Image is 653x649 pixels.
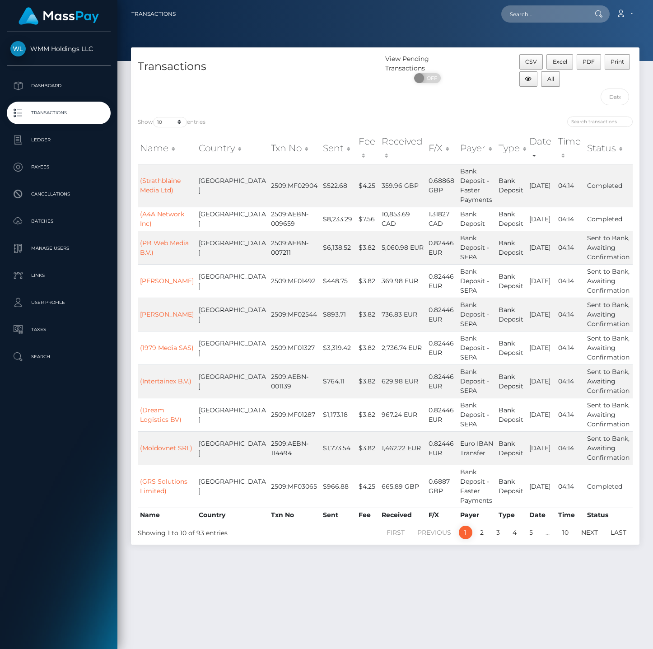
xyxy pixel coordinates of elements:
[458,132,496,164] th: Payer: activate to sort column ascending
[269,331,321,364] td: 2509:MF01327
[379,132,426,164] th: Received: activate to sort column ascending
[356,331,380,364] td: $3.82
[140,477,187,495] a: (GRS Solutions Limited)
[269,264,321,298] td: 2509:MF01492
[460,401,489,428] span: Bank Deposit - SEPA
[10,187,107,201] p: Cancellations
[321,264,356,298] td: $448.75
[496,207,527,231] td: Bank Deposit
[10,296,107,309] p: User Profile
[460,210,485,228] span: Bank Deposit
[321,132,356,164] th: Sent: activate to sort column ascending
[196,231,269,264] td: [GEOGRAPHIC_DATA]
[496,465,527,508] td: Bank Deposit
[585,298,633,331] td: Sent to Bank, Awaiting Confirmation
[527,298,555,331] td: [DATE]
[10,133,107,147] p: Ledger
[140,177,181,194] a: (Strathblaine Media Ltd)
[10,41,26,56] img: WMM Holdings LLC
[269,231,321,264] td: 2509:AEBN-007211
[196,398,269,431] td: [GEOGRAPHIC_DATA]
[519,54,543,70] button: CSV
[458,508,496,522] th: Payer
[496,164,527,207] td: Bank Deposit
[7,346,111,368] a: Search
[7,156,111,178] a: Payees
[7,237,111,260] a: Manage Users
[601,89,629,105] input: Date filter
[269,508,321,522] th: Txn No
[356,398,380,431] td: $3.82
[419,73,442,83] span: OFF
[379,331,426,364] td: 2,736.74 EUR
[196,508,269,522] th: Country
[577,54,601,70] button: PDF
[426,431,458,465] td: 0.82446 EUR
[496,298,527,331] td: Bank Deposit
[7,318,111,341] a: Taxes
[460,267,489,294] span: Bank Deposit - SEPA
[356,465,380,508] td: $4.25
[496,331,527,364] td: Bank Deposit
[585,508,633,522] th: Status
[321,207,356,231] td: $8,233.29
[196,132,269,164] th: Country: activate to sort column ascending
[356,231,380,264] td: $3.82
[491,526,505,539] a: 3
[7,129,111,151] a: Ledger
[556,331,585,364] td: 04:14
[10,242,107,255] p: Manage Users
[460,301,489,328] span: Bank Deposit - SEPA
[138,525,336,538] div: Showing 1 to 10 of 93 entries
[321,164,356,207] td: $522.68
[269,132,321,164] th: Txn No: activate to sort column ascending
[556,431,585,465] td: 04:14
[556,231,585,264] td: 04:14
[576,526,603,539] a: Next
[524,526,538,539] a: 5
[138,508,196,522] th: Name
[196,298,269,331] td: [GEOGRAPHIC_DATA]
[379,465,426,508] td: 665.89 GBP
[321,298,356,331] td: $893.71
[321,364,356,398] td: $764.11
[611,58,624,65] span: Print
[356,264,380,298] td: $3.82
[379,508,426,522] th: Received
[585,331,633,364] td: Sent to Bank, Awaiting Confirmation
[426,465,458,508] td: 0.6887 GBP
[196,431,269,465] td: [GEOGRAPHIC_DATA]
[527,207,555,231] td: [DATE]
[321,398,356,431] td: $1,173.18
[140,210,184,228] a: (A4A Network Inc)
[585,132,633,164] th: Status: activate to sort column ascending
[269,207,321,231] td: 2509:AEBN-009659
[379,431,426,465] td: 1,462.22 EUR
[519,71,538,87] button: Column visibility
[496,231,527,264] td: Bank Deposit
[525,58,537,65] span: CSV
[138,117,205,127] label: Show entries
[426,331,458,364] td: 0.82446 EUR
[426,508,458,522] th: F/X
[527,264,555,298] td: [DATE]
[356,431,380,465] td: $3.82
[7,183,111,205] a: Cancellations
[140,444,192,452] a: (Moldovnet SRL)
[547,75,554,82] span: All
[196,331,269,364] td: [GEOGRAPHIC_DATA]
[269,364,321,398] td: 2509:AEBN-001139
[153,117,187,127] select: Showentries
[10,350,107,364] p: Search
[196,465,269,508] td: [GEOGRAPHIC_DATA]
[567,117,633,127] input: Search transactions
[527,231,555,264] td: [DATE]
[585,207,633,231] td: Completed
[585,364,633,398] td: Sent to Bank, Awaiting Confirmation
[379,398,426,431] td: 967.24 EUR
[269,465,321,508] td: 2509:MF03065
[527,431,555,465] td: [DATE]
[426,164,458,207] td: 0.68868 GBP
[269,164,321,207] td: 2509:MF02904
[546,54,573,70] button: Excel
